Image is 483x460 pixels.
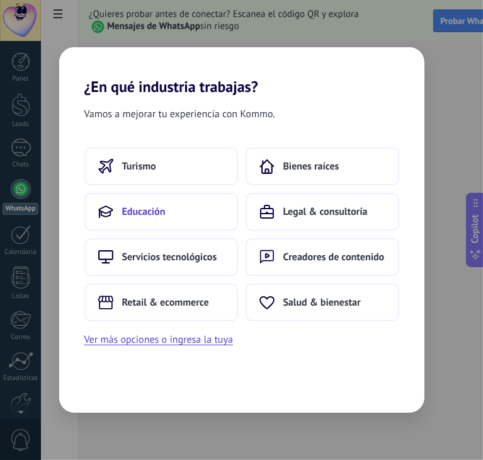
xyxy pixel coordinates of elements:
[122,251,217,263] span: Servicios tecnológicos
[246,284,399,321] button: Salud & bienestar
[122,296,209,309] span: Retail & ecommerce
[84,193,238,231] button: Educación
[122,160,156,173] span: Turismo
[246,147,399,185] button: Bienes raíces
[283,160,339,173] span: Bienes raíces
[84,331,233,348] button: Ver más opciones o ingresa la tuya
[84,284,238,321] button: Retail & ecommerce
[84,147,238,185] button: Turismo
[246,193,399,231] button: Legal & consultoría
[246,238,399,276] button: Creadores de contenido
[283,251,385,263] span: Creadores de contenido
[59,47,424,96] h2: ¿En qué industria trabajas?
[84,106,275,122] span: Vamos a mejorar tu experiencia con Kommo.
[122,205,166,218] span: Educación
[84,238,238,276] button: Servicios tecnológicos
[283,296,361,309] span: Salud & bienestar
[283,205,368,218] span: Legal & consultoría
